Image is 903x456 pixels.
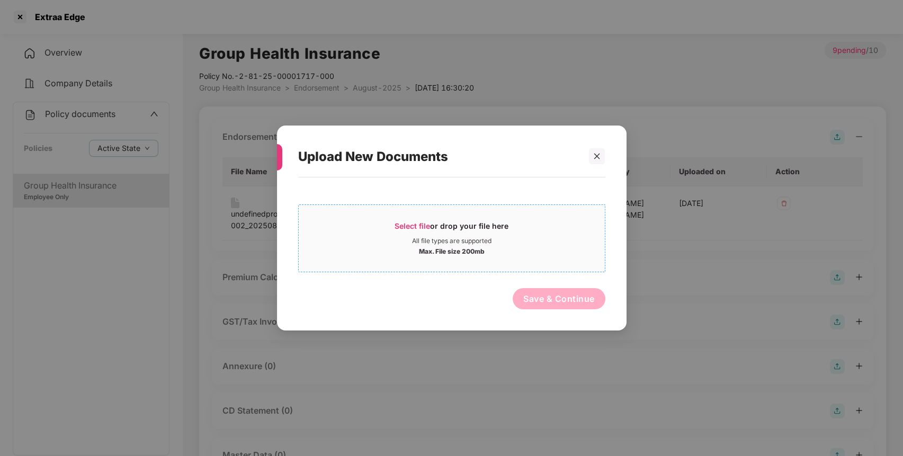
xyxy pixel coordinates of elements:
[593,153,601,160] span: close
[513,288,605,309] button: Save & Continue
[395,221,430,230] span: Select file
[419,245,485,256] div: Max. File size 200mb
[299,213,605,264] span: Select fileor drop your file hereAll file types are supportedMax. File size 200mb
[395,221,508,237] div: or drop your file here
[412,237,491,245] div: All file types are supported
[298,136,580,177] div: Upload New Documents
